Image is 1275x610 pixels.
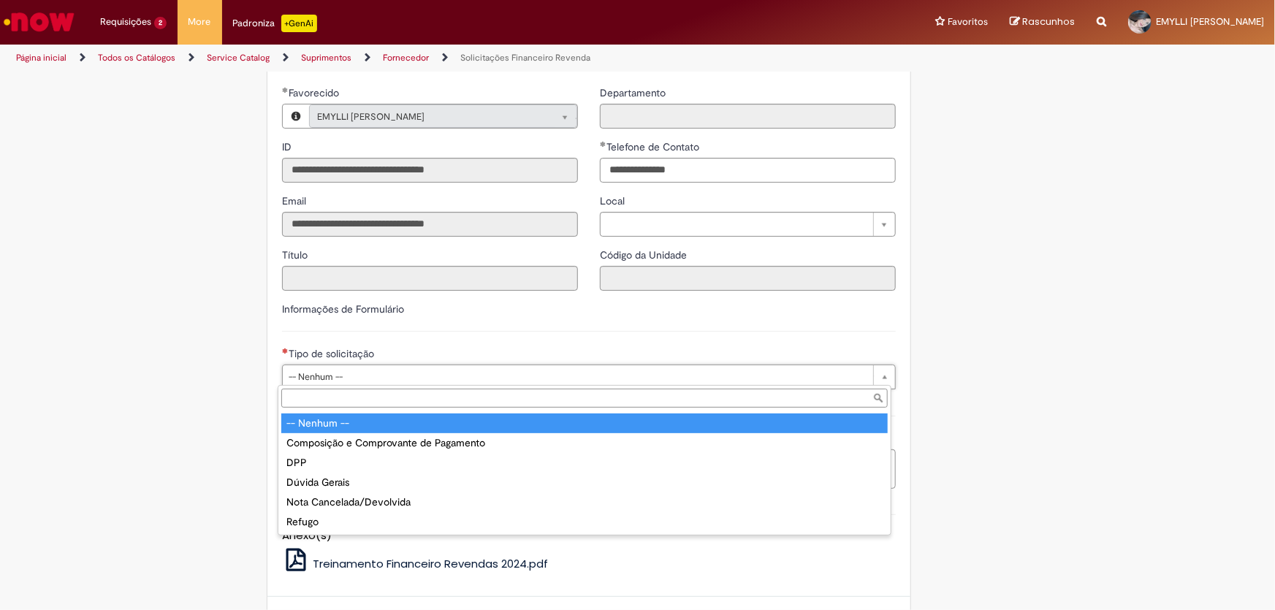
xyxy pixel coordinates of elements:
div: Refugo [281,512,888,532]
div: -- Nenhum -- [281,413,888,433]
div: DPP [281,453,888,473]
div: Dúvida Gerais [281,473,888,492]
div: Nota Cancelada/Devolvida [281,492,888,512]
div: Composição e Comprovante de Pagamento [281,433,888,453]
ul: Tipo de solicitação [278,411,891,535]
